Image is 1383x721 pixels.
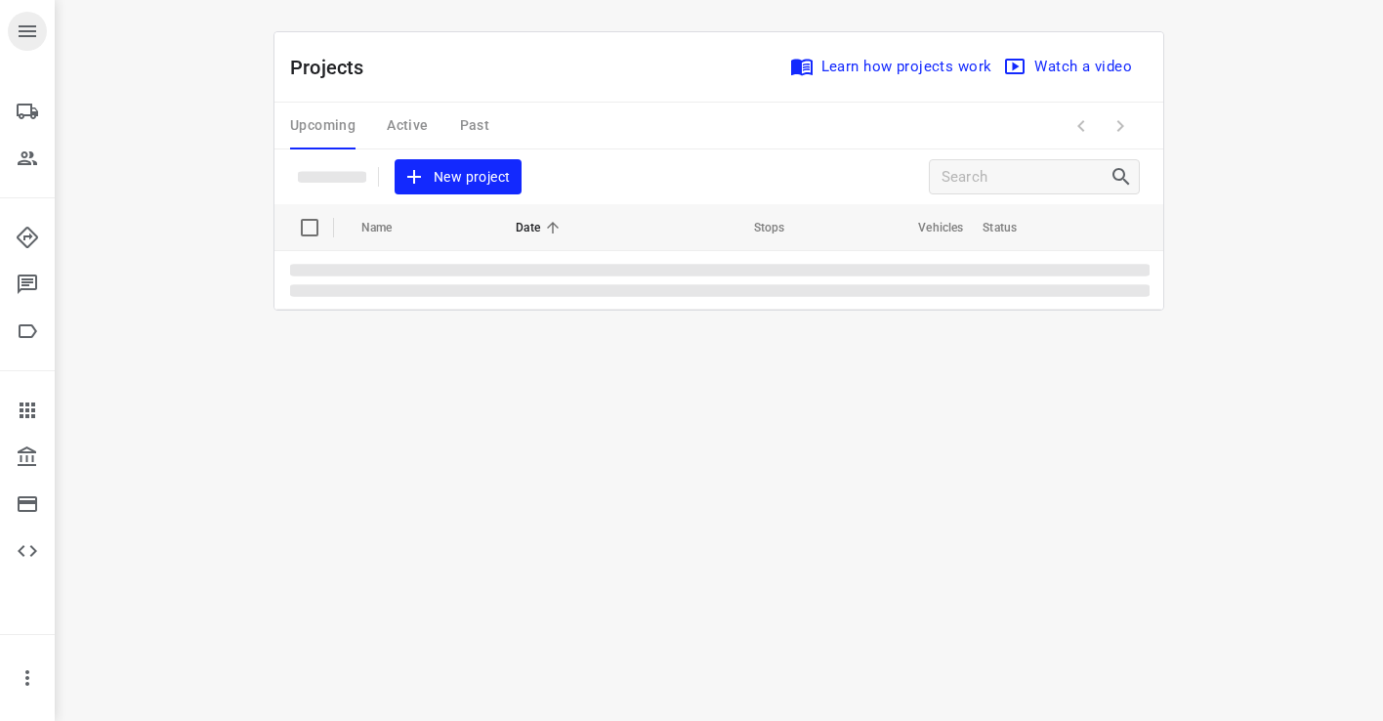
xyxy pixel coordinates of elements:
[942,162,1110,192] input: Search projects
[395,159,522,195] button: New project
[406,165,510,190] span: New project
[983,216,1042,239] span: Status
[361,216,418,239] span: Name
[729,216,785,239] span: Stops
[290,53,380,82] p: Projects
[516,216,566,239] span: Date
[1110,165,1139,189] div: Search
[1062,106,1101,146] span: Previous Page
[1101,106,1140,146] span: Next Page
[893,216,963,239] span: Vehicles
